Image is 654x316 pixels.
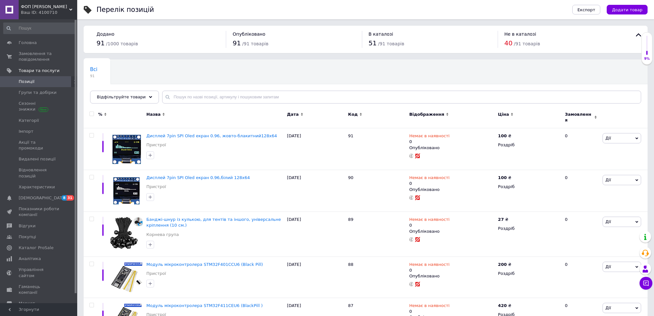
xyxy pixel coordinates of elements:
img: Модуль микроконтроллера STM32F401CCU6 Black Pill [110,262,143,293]
div: [DATE] [285,170,346,212]
div: 0 [561,128,601,170]
span: ФОП Ганжа [21,4,69,10]
span: Каталог ProSale [19,245,53,251]
span: 31 [67,195,74,201]
span: Експорт [577,7,595,12]
b: 100 [498,175,507,180]
span: Відображення [409,112,444,117]
input: Пошук по назві позиції, артикулу і пошуковим запитам [162,91,641,104]
span: Додано [97,32,114,37]
span: Видалені позиції [19,156,56,162]
img: Дисплей 7pin SPI Oled экран 0.96, желто-голубой128x64 [111,133,141,165]
span: Дії [605,264,611,269]
span: Дата [287,112,299,117]
span: 89 [348,217,354,222]
span: Ціна [498,112,509,117]
span: % [98,112,102,117]
div: Опубліковано [409,229,495,234]
span: 87 [348,303,354,308]
span: / 1000 товарів [106,41,138,46]
div: ₴ [498,175,511,181]
span: / 91 товарів [242,41,269,46]
div: 0 [409,262,449,273]
span: Немає в наявності [409,133,449,140]
span: Банджі-шнур із кулькою, для тентів та іншого, універсальне кріплення (10 см.) [146,217,281,228]
span: 88 [348,262,354,267]
span: 91 [233,39,241,47]
span: Немає в наявності [409,262,449,269]
span: 91 [348,133,354,138]
div: 9% [642,57,652,61]
span: Дії [605,177,611,182]
span: Дії [605,219,611,224]
a: Модуль мікроконтролера STM32F401CCU6 (Black Pill) [146,262,263,267]
div: Роздріб [498,226,559,231]
div: Опубліковано [409,187,495,193]
span: Відфільтруйте товари [97,95,146,99]
img: Дисплей 7pin SPI Oled экран 0.96, белый 128x64 [111,175,141,207]
div: 0 [409,175,449,186]
span: Дії [605,305,611,310]
a: Корнева група [146,232,179,238]
div: [DATE] [285,128,346,170]
div: [DATE] [285,257,346,298]
div: ₴ [498,133,511,139]
button: Експорт [572,5,601,14]
span: Замовлення [565,112,593,123]
a: Пристрої [146,271,166,276]
b: 420 [498,303,507,308]
a: Пристрої [146,184,166,190]
div: 0 [561,170,601,212]
div: ₴ [498,262,511,267]
div: 0 [409,303,449,314]
div: Перелік позицій [97,6,154,13]
span: Імпорт [19,129,33,134]
button: Додати товар [607,5,648,14]
span: Назва [146,112,161,117]
span: Відгуки [19,223,35,229]
span: Маркет [19,301,35,306]
div: Ваш ID: 4100710 [21,10,77,15]
div: Роздріб [498,142,559,148]
span: Дисплей 7pin SPI Oled екран 0.96,білий 128x64 [146,175,250,180]
div: Опубліковано [409,145,495,151]
span: Покупці [19,234,36,240]
div: Роздріб [498,271,559,276]
span: Всі [90,67,97,72]
span: 91 [97,39,105,47]
a: Модуль мікроконтролера STM32F411CEU6 (BlackPill ) [146,303,263,308]
div: 0 [409,133,449,145]
span: Немає в наявності [409,175,449,182]
span: Немає в наявності [409,217,449,224]
span: Замовлення та повідомлення [19,51,60,62]
span: Головна [19,40,37,46]
span: [DEMOGRAPHIC_DATA] [19,195,66,201]
div: [DATE] [285,212,346,257]
span: В каталозі [369,32,393,37]
div: ₴ [498,303,511,309]
span: Акції та промокоди [19,140,60,151]
span: 8 [61,195,67,201]
span: Опубліковано [233,32,265,37]
span: Позиції [19,79,34,85]
span: / 91 товарів [378,41,404,46]
span: Характеристики [19,184,55,190]
div: 0 [561,257,601,298]
span: Категорії [19,118,39,123]
a: Дисплей 7pin SPI Oled екран 0.96, жовто-блакитний128x64 [146,133,277,138]
span: Додати товар [612,7,642,12]
div: Опубліковано [409,273,495,279]
span: 51 [369,39,377,47]
b: 100 [498,133,507,138]
img: Банджи-шнур с шариком, для тентов и прочего, универсальное крепление (10 см.) [110,217,143,249]
span: Товари та послуги [19,68,60,74]
span: Аналітика [19,256,41,262]
b: 27 [498,217,504,222]
span: / 91 товарів [514,41,540,46]
input: Пошук [3,23,76,34]
div: 0 [409,217,449,228]
div: Роздріб [498,184,559,190]
b: 200 [498,262,507,267]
